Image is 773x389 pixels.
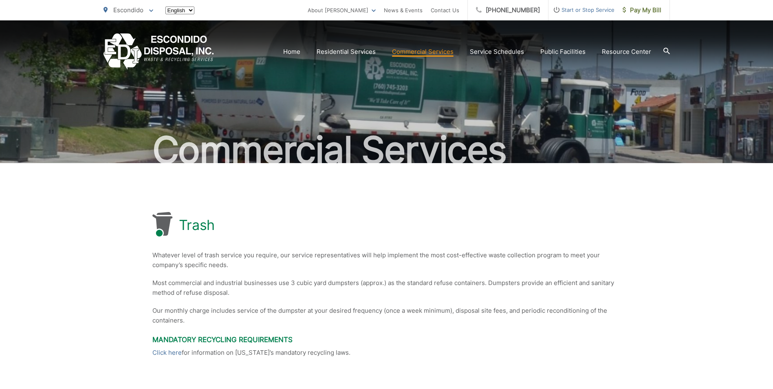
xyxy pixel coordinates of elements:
h1: Trash [179,217,215,233]
a: Click here [152,348,182,358]
a: Commercial Services [392,47,454,57]
p: Whatever level of trash service you require, our service representatives will help implement the ... [152,250,621,270]
h3: Mandatory Recycling Requirements [152,336,621,344]
a: Contact Us [431,5,459,15]
p: Our monthly charge includes service of the dumpster at your desired frequency (once a week minimu... [152,306,621,325]
a: About [PERSON_NAME] [308,5,376,15]
select: Select a language [165,7,194,14]
span: Escondido [113,6,143,14]
span: Pay My Bill [623,5,661,15]
p: for information on [US_STATE]’s mandatory recycling laws. [152,348,621,358]
a: Home [283,47,300,57]
a: News & Events [384,5,423,15]
a: EDCD logo. Return to the homepage. [104,33,214,70]
a: Service Schedules [470,47,524,57]
a: Residential Services [317,47,376,57]
a: Public Facilities [540,47,586,57]
h2: Commercial Services [104,130,670,170]
a: Resource Center [602,47,651,57]
p: Most commercial and industrial businesses use 3 cubic yard dumpsters (approx.) as the standard re... [152,278,621,298]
